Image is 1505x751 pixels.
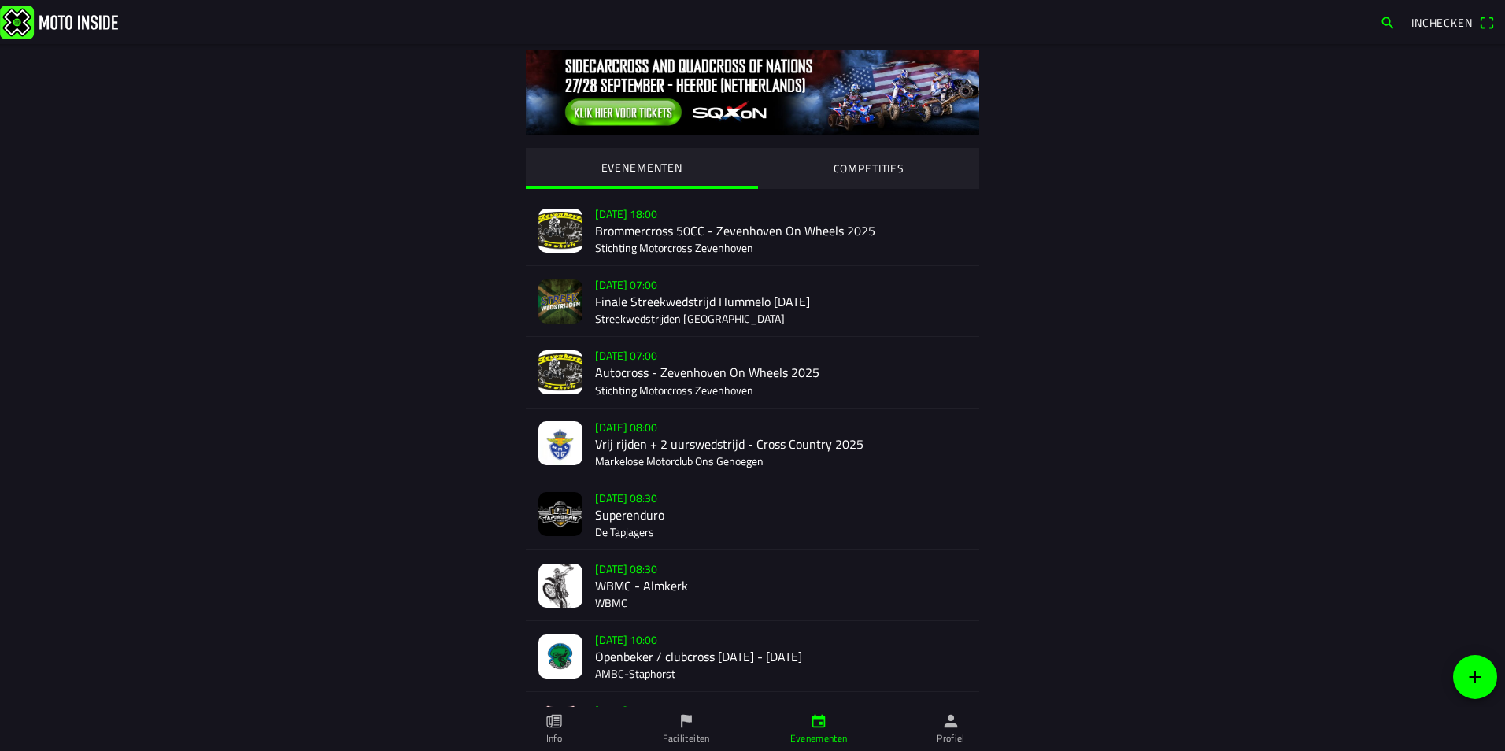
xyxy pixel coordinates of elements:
[526,50,979,135] img: 0tIKNvXMbOBQGQ39g5GyH2eKrZ0ImZcyIMR2rZNf.jpg
[663,731,709,745] ion-label: Faciliteiten
[526,409,979,479] a: [DATE] 08:00Vrij rijden + 2 uurswedstrijd - Cross Country 2025Markelose Motorclub Ons Genoegen
[546,731,562,745] ion-label: Info
[538,279,582,324] img: t43s2WqnjlnlfEGJ3rGH5nYLUnlJyGok87YEz3RR.jpg
[526,550,979,621] a: [DATE] 08:30WBMC - AlmkerkWBMC
[810,712,827,730] ion-icon: calendar
[1372,9,1403,35] a: search
[538,705,582,749] img: HOgAL8quJYoJv3riF2AwwN3Fsh4s3VskIwtzKrvK.png
[526,337,979,408] a: [DATE] 07:00Autocross - Zevenhoven On Wheels 2025Stichting Motorcross Zevenhoven
[1411,14,1473,31] span: Inchecken
[538,634,582,679] img: LHdt34qjO8I1ikqy75xviT6zvODe0JOmFLV3W9KQ.jpeg
[526,195,979,266] a: [DATE] 18:00Brommercross 50CC - Zevenhoven On Wheels 2025Stichting Motorcross Zevenhoven
[1466,668,1485,686] ion-icon: add
[942,712,960,730] ion-icon: person
[526,266,979,337] a: [DATE] 07:00Finale Streekwedstrijd Hummelo [DATE]Streekwedstrijden [GEOGRAPHIC_DATA]
[526,148,758,189] ion-segment-button: EVENEMENTEN
[538,421,582,465] img: UByebBRfVoKeJdfrrfejYaKoJ9nquzzw8nymcseR.jpeg
[538,492,582,536] img: FPyWlcerzEXqUMuL5hjUx9yJ6WAfvQJe4uFRXTbk.jpg
[538,209,582,253] img: ZWpMevB2HtM9PSRG0DOL5BeeSKRJMujE3mbAFX0B.jpg
[790,731,848,745] ion-label: Evenementen
[526,621,979,692] a: [DATE] 10:00Openbeker / clubcross [DATE] - [DATE]AMBC-Staphorst
[678,712,695,730] ion-icon: flag
[526,479,979,550] a: [DATE] 08:30SuperenduroDe Tapjagers
[538,350,582,394] img: mBcQMagLMxzNEVoW9kWH8RIERBgDR7O2pMCJ3QD2.jpg
[1403,9,1502,35] a: Incheckenqr scanner
[538,564,582,608] img: f91Uln4Ii9NDc1fngFZXG5WgZ3IMbtQLaCnbtbu0.jpg
[758,148,980,189] ion-segment-button: COMPETITIES
[545,712,563,730] ion-icon: paper
[937,731,965,745] ion-label: Profiel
